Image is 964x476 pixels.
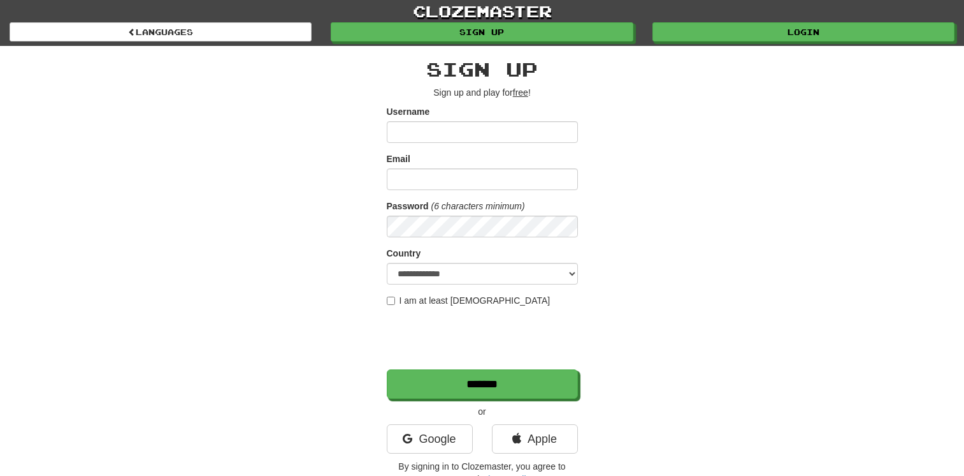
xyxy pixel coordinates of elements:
h2: Sign up [387,59,578,80]
em: (6 characters minimum) [431,201,525,211]
a: Google [387,424,473,454]
iframe: reCAPTCHA [387,313,580,363]
input: I am at least [DEMOGRAPHIC_DATA] [387,297,395,305]
a: Login [652,22,954,41]
label: I am at least [DEMOGRAPHIC_DATA] [387,294,550,307]
a: Languages [10,22,312,41]
label: Password [387,200,429,212]
a: Sign up [331,22,633,41]
a: Apple [492,424,578,454]
u: free [513,87,528,98]
p: or [387,405,578,418]
label: Country [387,247,421,260]
label: Username [387,105,430,118]
p: Sign up and play for ! [387,86,578,99]
label: Email [387,152,410,165]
